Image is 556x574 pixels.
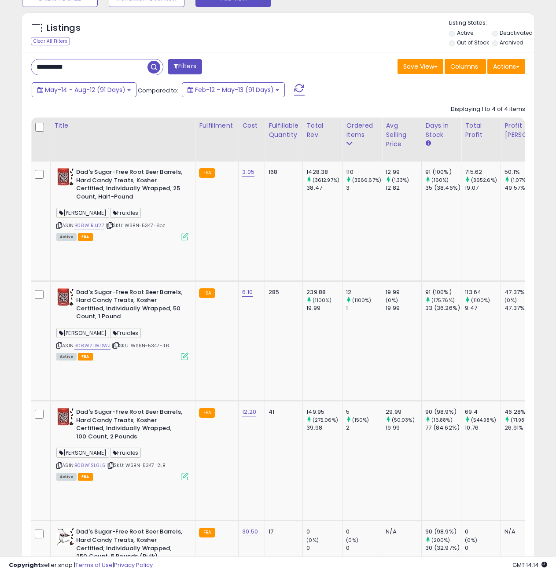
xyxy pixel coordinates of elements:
[425,528,461,536] div: 90 (98.9%)
[425,544,461,552] div: 30 (32.97%)
[425,140,431,147] small: Days In Stock.
[425,168,461,176] div: 91 (100%)
[392,177,409,184] small: (1.33%)
[269,528,296,536] div: 17
[512,561,547,569] span: 2025-08-14 14:14 GMT
[465,288,501,296] div: 113.64
[511,177,528,184] small: (1.07%)
[56,328,109,338] span: [PERSON_NAME]
[56,353,77,361] span: All listings currently available for purchase on Amazon
[425,408,461,416] div: 90 (98.9%)
[431,416,453,423] small: (16.88%)
[306,528,342,536] div: 0
[56,168,74,186] img: 51Px80Q2FCL._SL40_.jpg
[386,528,415,536] div: N/A
[76,408,183,443] b: Dad's Sugar-Free Root Beer Barrels, Hard Candy Treats, Kosher Certified, Individually Wrapped, 10...
[346,528,382,536] div: 0
[9,561,41,569] strong: Copyright
[195,85,274,94] span: Feb-12 - May-13 (91 Days)
[306,424,342,432] div: 39.98
[346,168,382,176] div: 110
[76,288,183,323] b: Dad's Sugar-Free Root Beer Barrels, Hard Candy Treats, Kosher Certified, Individually Wrapped, 50...
[306,288,342,296] div: 239.88
[500,29,533,37] label: Deactivated
[199,528,215,537] small: FBA
[313,297,332,304] small: (1100%)
[168,59,202,74] button: Filters
[471,177,497,184] small: (3652.6%)
[242,288,253,297] a: 6.10
[511,416,531,423] small: (71.98%)
[306,304,342,312] div: 19.99
[386,184,421,192] div: 12.82
[199,408,215,418] small: FBA
[56,288,188,360] div: ASIN:
[76,528,183,563] b: Dad's Sugar-Free Root Beer Barrels, Hard Candy Treats, Kosher Certified, Individually Wrapped, 25...
[45,85,125,94] span: May-14 - Aug-12 (91 Days)
[386,297,398,304] small: (0%)
[386,288,421,296] div: 19.99
[242,168,254,177] a: 3.05
[56,233,77,241] span: All listings currently available for purchase on Amazon
[465,121,497,140] div: Total Profit
[313,177,340,184] small: (3612.97%)
[242,121,261,130] div: Cost
[114,561,153,569] a: Privacy Policy
[182,82,285,97] button: Feb-12 - May-13 (91 Days)
[110,328,141,338] span: Fruidles
[352,297,372,304] small: (1100%)
[74,342,110,350] a: B08W2LWDWJ
[31,37,70,45] div: Clear All Filters
[56,408,188,479] div: ASIN:
[457,29,473,37] label: Active
[425,121,457,140] div: Days In Stock
[398,59,443,74] button: Save View
[465,184,501,192] div: 19.07
[425,184,461,192] div: 35 (38.46%)
[199,288,215,298] small: FBA
[449,19,534,27] p: Listing States:
[346,184,382,192] div: 3
[74,222,104,229] a: B08W1RJJ27
[47,22,81,34] h5: Listings
[431,297,455,304] small: (175.76%)
[269,121,299,140] div: Fulfillable Quantity
[76,168,183,203] b: Dad's Sugar-Free Root Beer Barrels, Hard Candy Treats, Kosher Certified, Individually Wrapped, 25...
[504,528,554,536] div: N/A
[465,304,501,312] div: 9.47
[78,473,93,481] span: FBA
[386,168,421,176] div: 12.99
[56,448,109,458] span: [PERSON_NAME]
[425,288,461,296] div: 91 (100%)
[56,208,109,218] span: [PERSON_NAME]
[450,62,478,71] span: Columns
[306,168,342,176] div: 1428.38
[465,537,477,544] small: (0%)
[306,544,342,552] div: 0
[138,86,178,95] span: Compared to:
[9,561,153,570] div: seller snap | |
[242,408,256,416] a: 12.20
[74,462,105,469] a: B08W1SL6L5
[269,408,296,416] div: 41
[471,416,496,423] small: (544.98%)
[346,288,382,296] div: 12
[54,121,191,130] div: Title
[352,416,369,423] small: (150%)
[386,408,421,416] div: 29.99
[56,528,74,545] img: 41eEVe1xYfL._SL40_.jpg
[465,544,501,552] div: 0
[386,121,418,149] div: Avg Selling Price
[386,424,421,432] div: 19.99
[110,208,141,218] span: Fruidles
[306,184,342,192] div: 38.47
[78,353,93,361] span: FBA
[106,222,165,229] span: | SKU: WSBN-5347-8oz
[346,121,378,140] div: Ordered Items
[465,528,501,536] div: 0
[56,408,74,426] img: 51Px80Q2FCL._SL40_.jpg
[112,342,169,349] span: | SKU: WSBN-5347-1LB
[451,105,525,114] div: Displaying 1 to 4 of 4 items
[500,39,523,46] label: Archived
[110,448,141,458] span: Fruidles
